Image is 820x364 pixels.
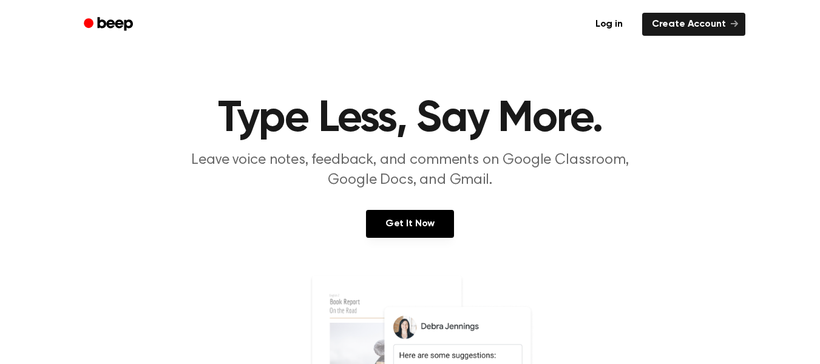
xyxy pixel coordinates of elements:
a: Create Account [642,13,745,36]
a: Log in [583,10,635,38]
a: Get It Now [366,210,454,238]
a: Beep [75,13,144,36]
h1: Type Less, Say More. [100,97,721,141]
p: Leave voice notes, feedback, and comments on Google Classroom, Google Docs, and Gmail. [177,150,643,190]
